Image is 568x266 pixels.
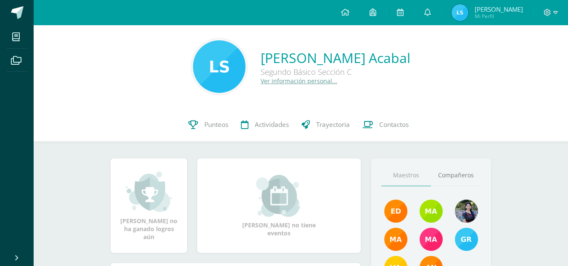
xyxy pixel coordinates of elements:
[384,200,407,223] img: f40e456500941b1b33f0807dd74ea5cf.png
[381,165,431,186] a: Maestros
[356,108,415,142] a: Contactos
[261,49,410,67] a: [PERSON_NAME] Acabal
[452,4,468,21] img: 32fd807e79ce01b321cba1ed0ea5aa82.png
[119,171,179,241] div: [PERSON_NAME] no ha ganado logros aún
[295,108,356,142] a: Trayectoria
[261,67,410,77] div: Segundo Básico Sección C
[379,120,409,129] span: Contactos
[182,108,235,142] a: Punteos
[193,40,246,93] img: 190ef372c85b622d1adafe1d5c4009bb.png
[475,5,523,13] span: [PERSON_NAME]
[420,200,443,223] img: 22c2db1d82643ebbb612248ac4ca281d.png
[475,13,523,20] span: Mi Perfil
[420,228,443,251] img: 7766054b1332a6085c7723d22614d631.png
[235,108,295,142] a: Actividades
[431,165,481,186] a: Compañeros
[455,228,478,251] img: b7ce7144501556953be3fc0a459761b8.png
[384,228,407,251] img: 560278503d4ca08c21e9c7cd40ba0529.png
[455,200,478,223] img: 9b17679b4520195df407efdfd7b84603.png
[126,171,172,213] img: achievement_small.png
[255,120,289,129] span: Actividades
[204,120,228,129] span: Punteos
[256,175,302,217] img: event_small.png
[261,77,337,85] a: Ver información personal...
[316,120,350,129] span: Trayectoria
[237,175,321,237] div: [PERSON_NAME] no tiene eventos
